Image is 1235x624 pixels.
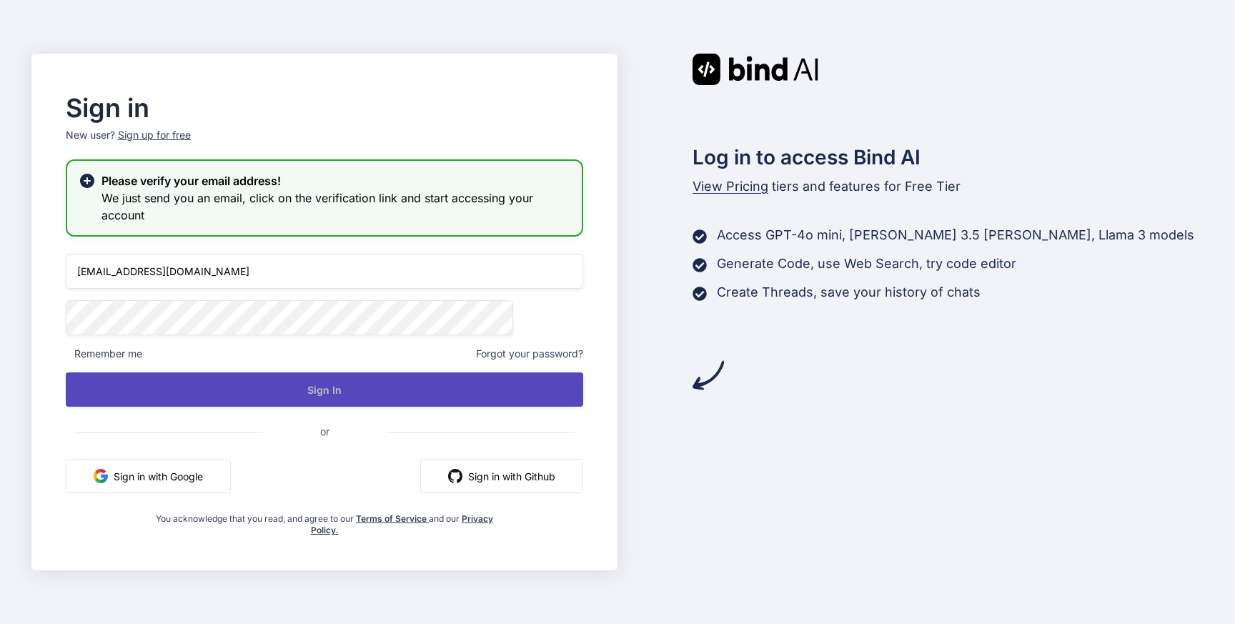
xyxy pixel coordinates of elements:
[420,459,583,493] button: Sign in with Github
[94,469,108,483] img: google
[693,360,724,391] img: arrow
[693,179,768,194] span: View Pricing
[717,254,1016,274] p: Generate Code, use Web Search, try code editor
[66,128,583,159] p: New user?
[66,459,231,493] button: Sign in with Google
[66,347,142,361] span: Remember me
[693,177,1204,197] p: tiers and features for Free Tier
[66,96,583,119] h2: Sign in
[717,225,1194,245] p: Access GPT-4o mini, [PERSON_NAME] 3.5 [PERSON_NAME], Llama 3 models
[693,54,818,85] img: Bind AI logo
[101,172,570,189] h2: Please verify your email address!
[448,469,462,483] img: github
[693,142,1204,172] h2: Log in to access Bind AI
[101,189,570,224] h3: We just send you an email, click on the verification link and start accessing your account
[717,282,981,302] p: Create Threads, save your history of chats
[476,347,583,361] span: Forgot your password?
[152,505,497,536] div: You acknowledge that you read, and agree to our and our
[118,128,191,142] div: Sign up for free
[356,513,429,524] a: Terms of Service
[263,414,387,449] span: or
[311,513,494,535] a: Privacy Policy.
[66,254,583,289] input: Login or Email
[66,372,583,407] button: Sign In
